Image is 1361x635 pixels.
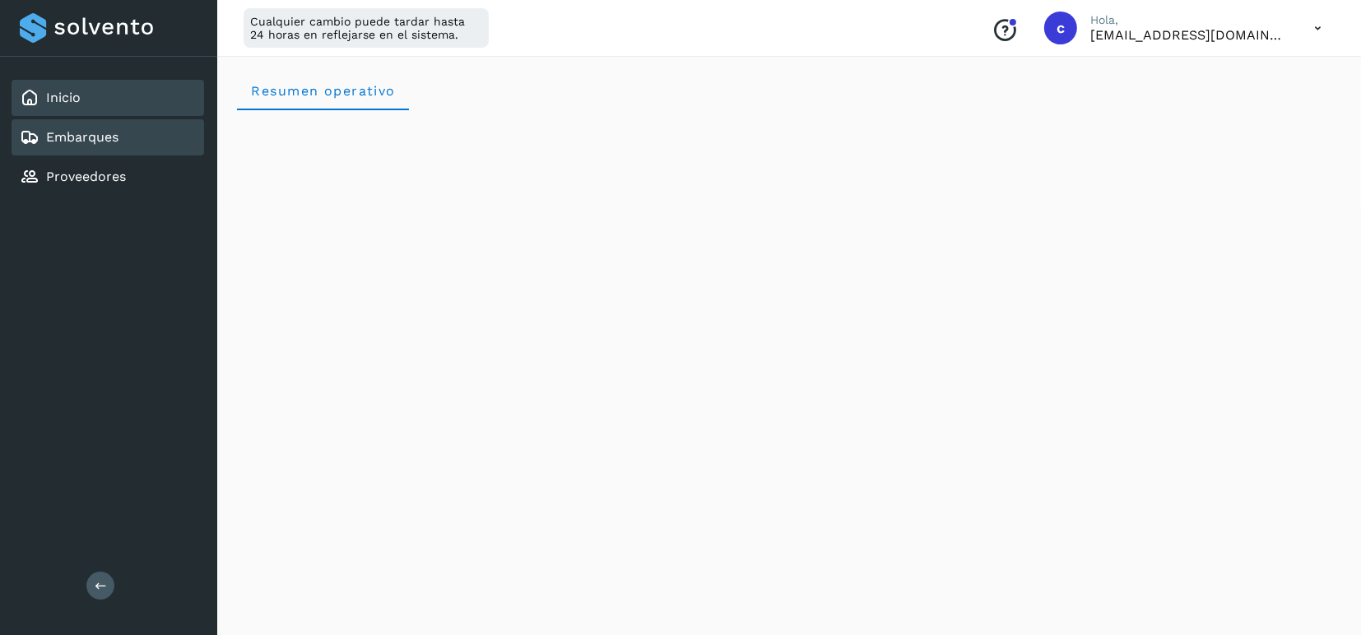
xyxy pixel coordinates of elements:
a: Inicio [46,90,81,105]
a: Proveedores [46,169,126,184]
p: Hola, [1090,13,1288,27]
div: Embarques [12,119,204,155]
p: cavila@niagarawater.com [1090,27,1288,43]
div: Proveedores [12,159,204,195]
a: Embarques [46,129,118,145]
div: Inicio [12,80,204,116]
span: Resumen operativo [250,83,396,99]
div: Cualquier cambio puede tardar hasta 24 horas en reflejarse en el sistema. [244,8,489,48]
